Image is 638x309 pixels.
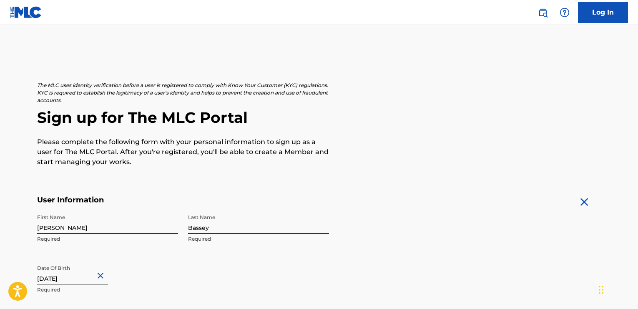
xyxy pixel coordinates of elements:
[538,7,548,17] img: search
[535,4,551,21] a: Public Search
[37,286,178,294] p: Required
[37,137,329,167] p: Please complete the following form with your personal information to sign up as a user for The ML...
[599,277,604,302] div: Drag
[37,235,178,243] p: Required
[95,263,108,289] button: Close
[578,195,591,209] img: close
[578,2,628,23] a: Log In
[37,108,601,127] h2: Sign up for The MLC Portal
[37,82,329,104] p: The MLC uses identity verification before a user is registered to comply with Know Your Customer ...
[188,235,329,243] p: Required
[37,195,329,205] h5: User Information
[10,6,42,18] img: MLC Logo
[560,7,570,17] img: help
[596,269,638,309] iframe: Chat Widget
[556,4,573,21] div: Help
